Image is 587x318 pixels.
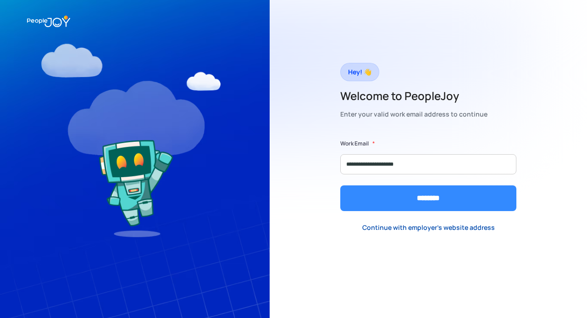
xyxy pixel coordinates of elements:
[340,89,487,103] h2: Welcome to PeopleJoy
[340,108,487,121] div: Enter your valid work email address to continue
[340,139,516,211] form: Form
[340,139,369,148] label: Work Email
[348,66,371,78] div: Hey! 👋
[362,223,495,232] div: Continue with employer's website address
[355,218,502,237] a: Continue with employer's website address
